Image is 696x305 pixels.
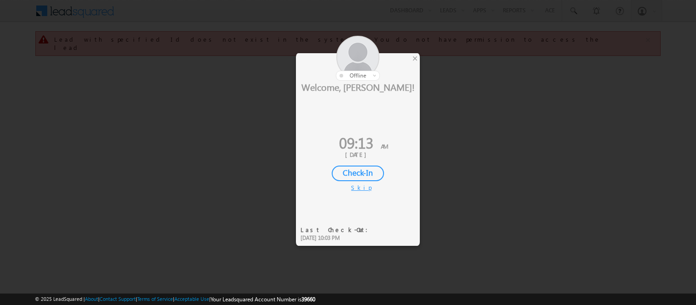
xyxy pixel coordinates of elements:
div: Welcome, [PERSON_NAME]! [296,81,420,93]
span: 39660 [301,296,315,303]
div: × [410,53,420,63]
div: Check-In [332,166,384,181]
span: 09:13 [339,132,373,153]
a: Contact Support [100,296,136,302]
div: [DATE] [303,150,413,159]
a: About [85,296,98,302]
div: [DATE] 10:03 PM [301,234,373,242]
span: offline [350,72,366,79]
a: Terms of Service [137,296,173,302]
div: Skip [351,183,365,192]
span: Your Leadsquared Account Number is [211,296,315,303]
a: Acceptable Use [174,296,209,302]
span: AM [381,142,388,150]
span: © 2025 LeadSquared | | | | | [35,295,315,304]
div: Last Check-Out: [301,226,373,234]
